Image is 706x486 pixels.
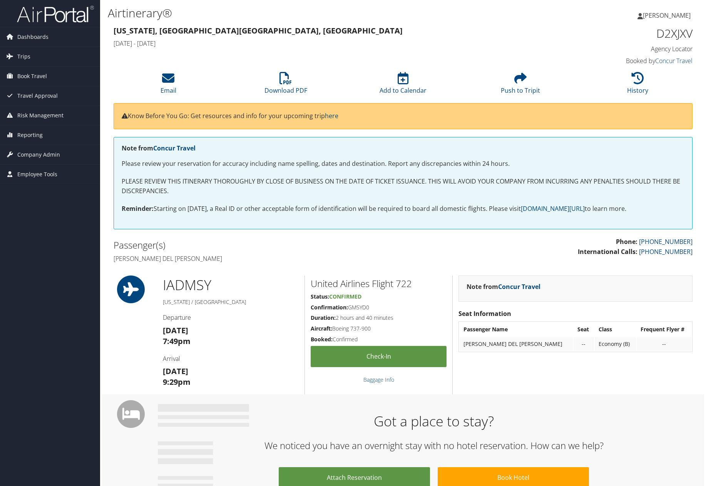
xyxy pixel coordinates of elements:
span: Company Admin [17,145,60,164]
h2: We noticed you have an overnight stay with no hotel reservation. How can we help? [164,439,704,452]
h5: Boeing 737-900 [311,325,447,332]
span: Dashboards [17,27,49,47]
a: Add to Calendar [380,76,427,95]
th: Frequent Flyer # [637,322,691,336]
a: [DOMAIN_NAME][URL] [521,204,585,213]
img: airportal-logo.png [17,5,94,23]
strong: [DATE] [163,366,188,376]
span: Risk Management [17,106,64,125]
strong: Note from [467,282,540,291]
h2: Passenger(s) [114,239,397,252]
strong: Reminder: [122,204,154,213]
span: Book Travel [17,67,47,86]
td: [PERSON_NAME] DEL [PERSON_NAME] [460,337,573,351]
a: Download PDF [264,76,307,95]
span: Employee Tools [17,165,57,184]
span: Travel Approval [17,86,58,105]
h1: D2XJXV [557,25,693,42]
h5: 2 hours and 40 minutes [311,314,447,322]
a: Push to Tripit [501,76,540,95]
a: Baggage Info [363,376,394,383]
p: Starting on [DATE], a Real ID or other acceptable form of identification will be required to boar... [122,204,684,214]
p: Know Before You Go: Get resources and info for your upcoming trip [122,111,684,121]
a: [PHONE_NUMBER] [639,247,693,256]
strong: 9:29pm [163,377,191,387]
a: [PERSON_NAME] [637,4,698,27]
strong: Status: [311,293,329,300]
strong: Aircraft: [311,325,332,332]
h4: [PERSON_NAME] Del [PERSON_NAME] [114,254,397,263]
th: Passenger Name [460,322,573,336]
strong: Note from [122,144,196,152]
a: Check-in [311,346,447,367]
span: [PERSON_NAME] [643,11,691,20]
a: Email [161,76,176,95]
a: Concur Travel [498,282,540,291]
strong: Phone: [616,237,637,246]
h5: GMSYD0 [311,304,447,311]
span: Confirmed [329,293,361,300]
p: Please review your reservation for accuracy including name spelling, dates and destination. Repor... [122,159,684,169]
a: here [325,112,338,120]
a: Concur Travel [153,144,196,152]
a: Concur Travel [655,57,693,65]
span: Reporting [17,125,43,145]
h1: Got a place to stay? [164,412,704,431]
td: Economy (B) [595,337,636,351]
div: -- [641,341,688,347]
strong: 7:49pm [163,336,191,346]
strong: Seat Information [458,309,511,318]
h5: Confirmed [311,336,447,343]
h1: IAD MSY [163,276,299,295]
strong: Duration: [311,314,336,321]
h4: [DATE] - [DATE] [114,39,545,48]
strong: Booked: [311,336,333,343]
h5: [US_STATE] / [GEOGRAPHIC_DATA] [163,298,299,306]
strong: International Calls: [578,247,637,256]
h2: United Airlines Flight 722 [311,277,447,290]
p: PLEASE REVIEW THIS ITINERARY THOROUGHLY BY CLOSE OF BUSINESS ON THE DATE OF TICKET ISSUANCE. THIS... [122,177,684,196]
a: [PHONE_NUMBER] [639,237,693,246]
h4: Arrival [163,354,299,363]
h4: Booked by [557,57,693,65]
span: Trips [17,47,30,66]
div: -- [577,341,590,347]
h4: Agency Locator [557,45,693,53]
h1: Airtinerary® [108,5,502,21]
strong: Confirmation: [311,304,348,311]
strong: [DATE] [163,325,188,336]
th: Class [595,322,636,336]
th: Seat [574,322,594,336]
strong: [US_STATE], [GEOGRAPHIC_DATA] [GEOGRAPHIC_DATA], [GEOGRAPHIC_DATA] [114,25,403,36]
a: History [627,76,648,95]
h4: Departure [163,313,299,322]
